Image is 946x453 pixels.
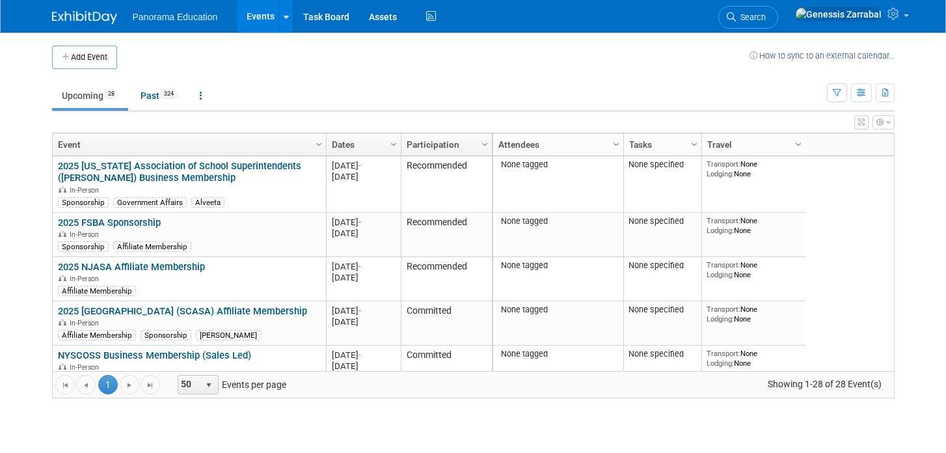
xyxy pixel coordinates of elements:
[498,305,618,315] div: None tagged
[689,139,699,150] span: Column Settings
[401,257,492,301] td: Recommended
[58,350,251,361] a: NYSCOSS Business Membership (Sales Led)
[58,241,109,252] div: Sponsorship
[401,301,492,346] td: Committed
[58,305,307,317] a: 2025 [GEOGRAPHIC_DATA] (SCASA) Affiliate Membership
[131,83,187,108] a: Past324
[70,275,103,283] span: In-Person
[76,375,96,394] a: Go to the previous page
[204,380,214,391] span: select
[332,160,395,171] div: [DATE]
[401,213,492,257] td: Recommended
[141,375,160,394] a: Go to the last page
[401,346,492,377] td: Committed
[124,380,135,391] span: Go to the next page
[58,286,136,296] div: Affiliate Membership
[70,230,103,239] span: In-Person
[795,7,882,21] img: Genessis Zarrabal
[707,216,800,235] div: None None
[332,305,395,316] div: [DATE]
[629,133,693,156] a: Tasks
[358,306,361,316] span: -
[104,89,118,99] span: 28
[332,350,395,361] div: [DATE]
[707,359,734,368] span: Lodging:
[498,159,618,170] div: None tagged
[332,361,395,372] div: [DATE]
[718,6,778,29] a: Search
[113,197,187,208] div: Government Affairs
[120,375,139,394] a: Go to the next page
[687,133,701,153] a: Column Settings
[793,139,804,150] span: Column Settings
[332,272,395,283] div: [DATE]
[358,262,361,271] span: -
[707,216,740,225] span: Transport:
[791,133,805,153] a: Column Settings
[755,375,893,393] span: Showing 1-28 of 28 Event(s)
[70,319,103,327] span: In-Person
[161,375,299,394] span: Events per page
[113,241,191,252] div: Affiliate Membership
[707,133,797,156] a: Travel
[707,159,800,178] div: None None
[707,349,740,358] span: Transport:
[52,11,117,24] img: ExhibitDay
[59,319,66,325] img: In-Person Event
[58,133,318,156] a: Event
[55,375,75,394] a: Go to the first page
[160,89,178,99] span: 324
[178,376,200,394] span: 50
[611,139,621,150] span: Column Settings
[480,139,490,150] span: Column Settings
[332,217,395,228] div: [DATE]
[707,270,734,279] span: Lodging:
[58,261,205,273] a: 2025 NJASA Affiliate Membership
[628,260,696,271] div: None specified
[707,226,734,235] span: Lodging:
[736,12,766,22] span: Search
[59,363,66,370] img: In-Person Event
[141,330,191,340] div: Sponsorship
[750,51,895,61] a: How to sync to an external calendar...
[707,159,740,169] span: Transport:
[707,305,740,314] span: Transport:
[332,133,392,156] a: Dates
[59,275,66,281] img: In-Person Event
[58,197,109,208] div: Sponsorship
[707,260,800,279] div: None None
[358,217,361,227] span: -
[312,133,326,153] a: Column Settings
[59,186,66,193] img: In-Person Event
[358,350,361,360] span: -
[707,260,740,269] span: Transport:
[401,156,492,213] td: Recommended
[196,330,261,340] div: [PERSON_NAME]
[70,363,103,372] span: In-Person
[478,133,492,153] a: Column Settings
[609,133,623,153] a: Column Settings
[52,46,117,69] button: Add Event
[498,349,618,359] div: None tagged
[407,133,483,156] a: Participation
[332,316,395,327] div: [DATE]
[628,349,696,359] div: None specified
[145,380,155,391] span: Go to the last page
[628,305,696,315] div: None specified
[58,330,136,340] div: Affiliate Membership
[70,186,103,195] span: In-Person
[59,230,66,237] img: In-Person Event
[628,216,696,226] div: None specified
[332,171,395,182] div: [DATE]
[314,139,324,150] span: Column Settings
[498,216,618,226] div: None tagged
[386,133,401,153] a: Column Settings
[628,159,696,170] div: None specified
[388,139,399,150] span: Column Settings
[191,197,224,208] div: Alveeta
[332,261,395,272] div: [DATE]
[707,169,734,178] span: Lodging:
[498,260,618,271] div: None tagged
[358,161,361,171] span: -
[98,375,118,394] span: 1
